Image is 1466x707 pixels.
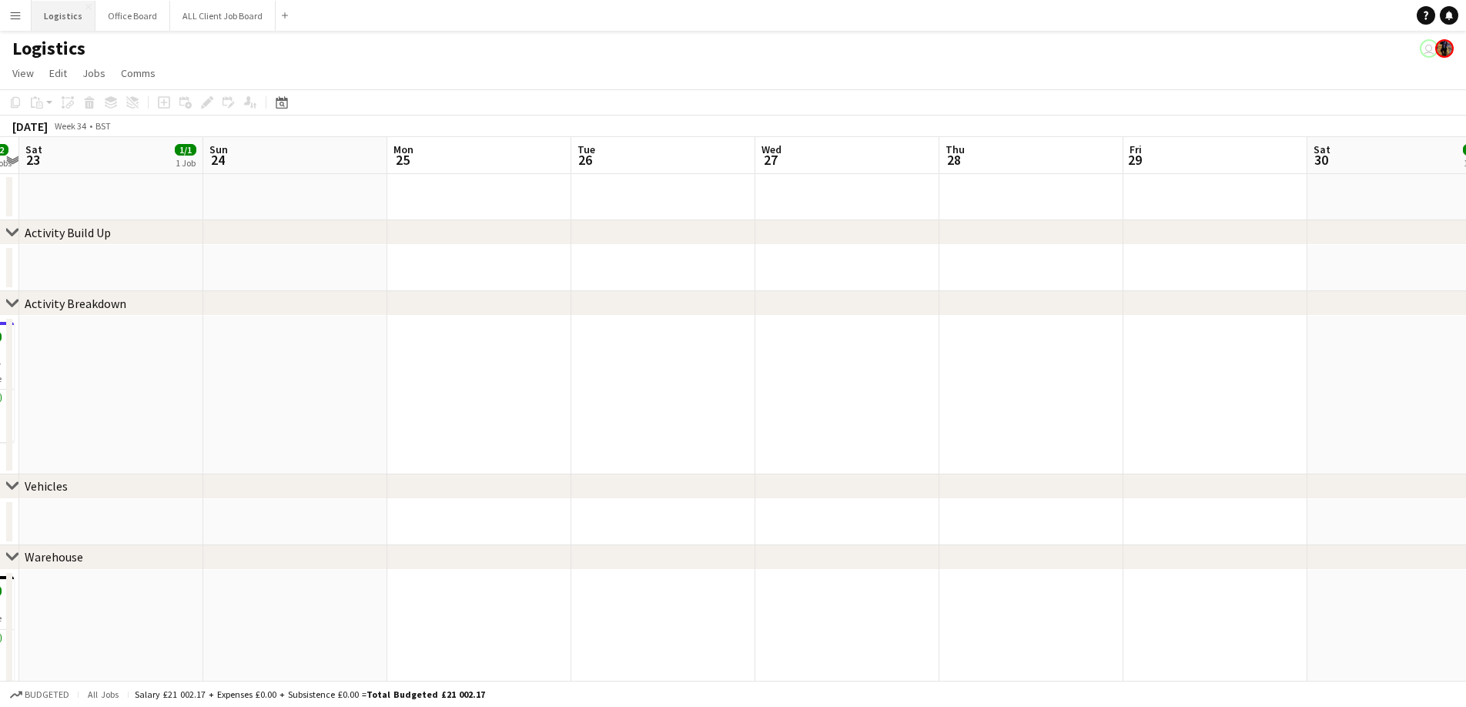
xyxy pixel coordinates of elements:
[761,142,782,156] span: Wed
[391,151,413,169] span: 25
[25,689,69,700] span: Budgeted
[51,120,89,132] span: Week 34
[366,689,485,700] span: Total Budgeted £21 002.17
[943,151,965,169] span: 28
[8,686,72,703] button: Budgeted
[135,689,485,700] div: Salary £21 002.17 + Expenses £0.00 + Subsistence £0.00 =
[1127,151,1142,169] span: 29
[25,225,111,240] div: Activity Build Up
[209,142,228,156] span: Sun
[12,37,85,60] h1: Logistics
[121,66,156,80] span: Comms
[759,151,782,169] span: 27
[1435,39,1454,58] app-user-avatar: Desiree Ramsey
[115,63,162,83] a: Comms
[32,1,95,31] button: Logistics
[43,63,73,83] a: Edit
[393,142,413,156] span: Mon
[207,151,228,169] span: 24
[95,120,111,132] div: BST
[176,157,196,169] div: 1 Job
[25,296,126,311] div: Activity Breakdown
[76,63,112,83] a: Jobs
[575,151,595,169] span: 26
[85,689,122,700] span: All jobs
[82,66,105,80] span: Jobs
[25,142,42,156] span: Sat
[6,63,40,83] a: View
[23,151,42,169] span: 23
[49,66,67,80] span: Edit
[1420,39,1438,58] app-user-avatar: Julie Renhard Gray
[170,1,276,31] button: ALL Client Job Board
[25,478,68,494] div: Vehicles
[95,1,170,31] button: Office Board
[577,142,595,156] span: Tue
[12,119,48,134] div: [DATE]
[175,144,196,156] span: 1/1
[1130,142,1142,156] span: Fri
[1311,151,1330,169] span: 30
[946,142,965,156] span: Thu
[12,66,34,80] span: View
[1314,142,1330,156] span: Sat
[25,549,83,565] div: Warehouse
